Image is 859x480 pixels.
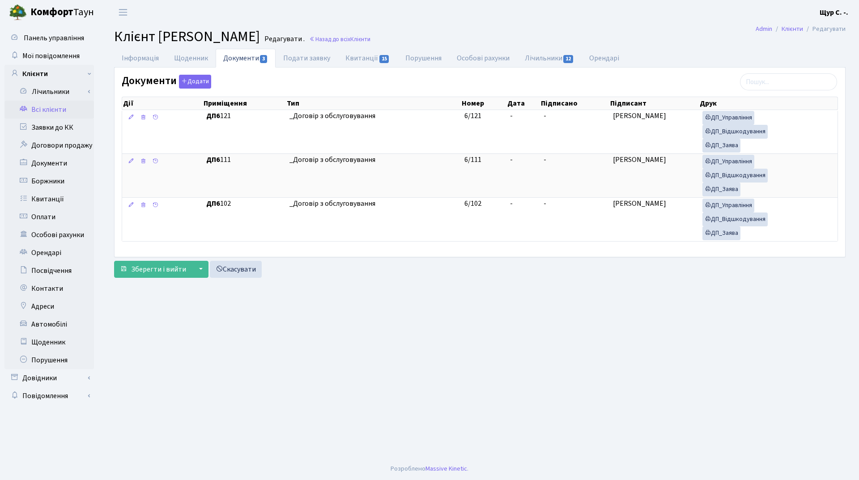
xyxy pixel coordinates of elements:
[179,75,211,89] button: Документи
[206,155,282,165] span: 111
[4,190,94,208] a: Квитанції
[24,33,84,43] span: Панель управління
[464,199,481,208] span: 6/102
[4,208,94,226] a: Оплати
[289,155,458,165] span: _Договір з обслуговування
[461,97,506,110] th: Номер
[425,464,467,473] a: Massive Kinetic
[289,199,458,209] span: _Договір з обслуговування
[203,97,286,110] th: Приміщення
[4,244,94,262] a: Орендарі
[216,49,276,68] a: Документи
[391,464,468,474] div: Розроблено .
[820,7,848,18] a: Щур С. -.
[782,24,803,34] a: Клієнти
[740,73,837,90] input: Пошук...
[613,155,666,165] span: [PERSON_NAME]
[609,97,699,110] th: Підписант
[4,29,94,47] a: Панель управління
[112,5,134,20] button: Переключити навігацію
[338,49,397,68] a: Квитанції
[702,212,768,226] a: ДП_Відшкодування
[10,83,94,101] a: Лічильники
[613,111,666,121] span: [PERSON_NAME]
[260,55,267,63] span: 3
[379,55,389,63] span: 15
[4,262,94,280] a: Посвідчення
[166,49,216,68] a: Щоденник
[510,199,513,208] span: -
[4,65,94,83] a: Клієнти
[114,261,192,278] button: Зберегти і вийти
[803,24,846,34] li: Редагувати
[4,369,94,387] a: Довідники
[702,169,768,183] a: ДП_Відшкодування
[309,35,370,43] a: Назад до всіхКлієнти
[563,55,573,63] span: 12
[177,73,211,89] a: Додати
[114,26,260,47] span: Клієнт [PERSON_NAME]
[122,97,203,110] th: Дії
[398,49,449,68] a: Порушення
[742,20,859,38] nav: breadcrumb
[702,183,740,196] a: ДП_Заява
[510,111,513,121] span: -
[4,297,94,315] a: Адреси
[517,49,582,68] a: Лічильники
[4,136,94,154] a: Договори продажу
[820,8,848,17] b: Щур С. -.
[4,387,94,405] a: Повідомлення
[350,35,370,43] span: Клієнти
[540,97,609,110] th: Підписано
[206,111,220,121] b: ДП6
[702,155,754,169] a: ДП_Управління
[702,199,754,212] a: ДП_Управління
[464,111,481,121] span: 6/121
[206,155,220,165] b: ДП6
[289,111,458,121] span: _Договір з обслуговування
[702,226,740,240] a: ДП_Заява
[510,155,513,165] span: -
[263,35,305,43] small: Редагувати .
[210,261,262,278] a: Скасувати
[449,49,517,68] a: Особові рахунки
[613,199,666,208] span: [PERSON_NAME]
[4,172,94,190] a: Боржники
[756,24,772,34] a: Admin
[544,155,546,165] span: -
[30,5,94,20] span: Таун
[286,97,461,110] th: Тип
[22,51,80,61] span: Мої повідомлення
[4,47,94,65] a: Мої повідомлення
[702,125,768,139] a: ДП_Відшкодування
[464,155,481,165] span: 6/111
[30,5,73,19] b: Комфорт
[276,49,338,68] a: Подати заявку
[702,139,740,153] a: ДП_Заява
[4,154,94,172] a: Документи
[122,75,211,89] label: Документи
[4,280,94,297] a: Контакти
[131,264,186,274] span: Зберегти і вийти
[9,4,27,21] img: logo.png
[544,111,546,121] span: -
[699,97,838,110] th: Друк
[4,101,94,119] a: Всі клієнти
[206,199,282,209] span: 102
[4,351,94,369] a: Порушення
[4,119,94,136] a: Заявки до КК
[702,111,754,125] a: ДП_Управління
[114,49,166,68] a: Інформація
[506,97,540,110] th: Дата
[582,49,627,68] a: Орендарі
[206,199,220,208] b: ДП6
[544,199,546,208] span: -
[4,315,94,333] a: Автомобілі
[206,111,282,121] span: 121
[4,226,94,244] a: Особові рахунки
[4,333,94,351] a: Щоденник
